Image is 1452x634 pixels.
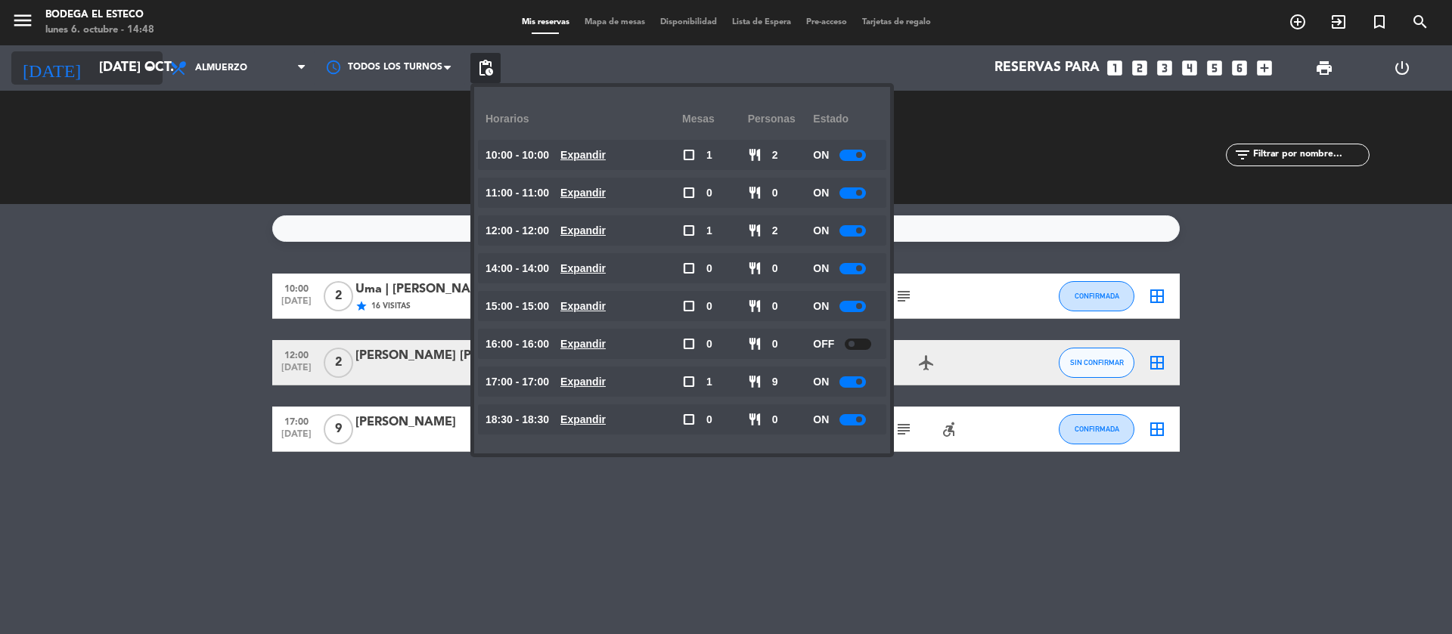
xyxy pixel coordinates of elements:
span: Mapa de mesas [577,18,653,26]
input: Filtrar por nombre... [1252,147,1369,163]
span: 15:00 - 15:00 [486,298,549,315]
div: LOG OUT [1363,45,1441,91]
span: 9 [772,373,778,391]
span: 0 [706,260,712,277]
button: menu [11,9,34,37]
div: personas [748,98,814,140]
span: Almuerzo [195,63,247,73]
div: Estado [813,98,879,140]
span: Tarjetas de regalo [855,18,939,26]
i: power_settings_new [1393,59,1411,77]
button: CONFIRMADA [1059,281,1134,311]
span: ON [813,411,829,428]
span: 2 [772,147,778,164]
span: restaurant [748,375,762,388]
span: check_box_outline_blank [682,375,696,388]
span: pending_actions [476,59,495,77]
u: Expandir [560,262,606,274]
span: 18:30 - 18:30 [486,411,549,428]
u: Expandir [560,338,606,350]
i: looks_5 [1205,58,1224,78]
i: exit_to_app [1329,13,1348,31]
span: 1 [706,222,712,240]
span: Reservas para [994,60,1100,76]
span: print [1315,59,1333,77]
span: 0 [772,411,778,428]
span: restaurant [748,148,762,162]
u: Expandir [560,376,606,388]
span: ON [813,373,829,391]
span: 1 [706,373,712,391]
span: 0 [706,411,712,428]
i: arrow_drop_down [141,59,159,77]
span: restaurant [748,261,762,275]
span: check_box_outline_blank [682,261,696,275]
div: Uma | [PERSON_NAME] [355,280,484,299]
span: restaurant [748,186,762,199]
span: 0 [706,298,712,315]
span: Lista de Espera [724,18,799,26]
span: 0 [706,336,712,353]
span: ON [813,298,829,315]
span: [DATE] [278,429,315,447]
span: CONFIRMADA [1075,425,1119,433]
span: Pre-acceso [799,18,855,26]
span: 12:00 [278,345,315,363]
i: menu [11,9,34,32]
span: Mis reservas [514,18,577,26]
i: looks_one [1105,58,1125,78]
span: restaurant [748,337,762,351]
i: add_circle_outline [1289,13,1307,31]
span: CONFIRMADA [1075,292,1119,300]
u: Expandir [560,224,606,237]
i: border_all [1148,420,1166,438]
i: search [1411,13,1429,31]
span: 2 [324,281,353,311]
span: 0 [772,260,778,277]
u: Expandir [560,187,606,199]
i: star [355,300,368,312]
span: restaurant [748,413,762,426]
div: [PERSON_NAME] [355,413,484,432]
span: 12:00 - 12:00 [486,222,549,240]
button: SIN CONFIRMAR [1059,348,1134,378]
span: restaurant [748,299,762,313]
i: looks_4 [1180,58,1199,78]
span: 16 Visitas [371,300,411,312]
span: [DATE] [278,296,315,314]
i: subject [895,420,913,438]
span: SIN CONFIRMAR [1070,358,1124,366]
span: check_box_outline_blank [682,413,696,426]
u: Expandir [560,413,606,425]
i: add_box [1255,58,1274,78]
span: check_box_outline_blank [682,299,696,313]
div: lunes 6. octubre - 14:48 [45,23,154,38]
i: turned_in_not [1370,13,1388,31]
u: Expandir [560,300,606,312]
span: 10:00 - 10:00 [486,147,549,164]
span: [DATE] [278,363,315,380]
button: CONFIRMADA [1059,414,1134,444]
span: ON [813,184,829,202]
div: Bodega El Esteco [45,8,154,23]
span: 1 [706,147,712,164]
i: border_all [1148,287,1166,305]
span: 17:00 [278,412,315,429]
span: check_box_outline_blank [682,224,696,237]
span: 2 [324,348,353,378]
div: Horarios [486,98,682,140]
i: looks_6 [1230,58,1249,78]
span: restaurant [748,224,762,237]
i: filter_list [1233,146,1252,164]
span: check_box_outline_blank [682,337,696,351]
div: Mesas [682,98,748,140]
span: ON [813,222,829,240]
i: subject [895,287,913,305]
span: 2 [772,222,778,240]
span: check_box_outline_blank [682,186,696,199]
span: 9 [324,414,353,444]
i: airplanemode_active [917,354,935,372]
span: 0 [772,184,778,202]
u: Expandir [560,149,606,161]
i: [DATE] [11,51,92,85]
